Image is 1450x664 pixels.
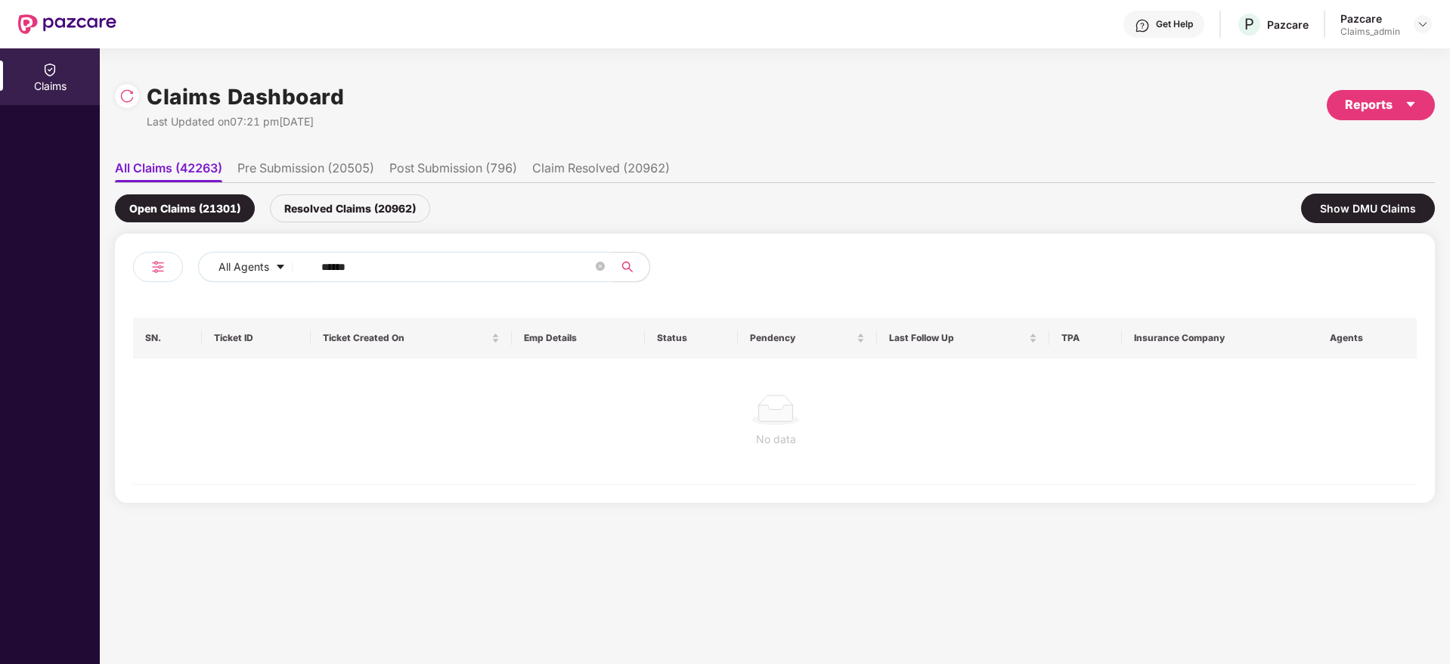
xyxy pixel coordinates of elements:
div: Reports [1345,95,1417,114]
li: Post Submission (796) [389,160,517,182]
div: Pazcare [1267,17,1309,32]
span: close-circle [596,260,605,275]
div: Resolved Claims (20962) [270,194,430,222]
img: svg+xml;base64,PHN2ZyBpZD0iSGVscC0zMngzMiIgeG1sbnM9Imh0dHA6Ly93d3cudzMub3JnLzIwMDAvc3ZnIiB3aWR0aD... [1135,18,1150,33]
th: Ticket ID [202,318,311,358]
th: Pendency [738,318,877,358]
span: P [1244,15,1254,33]
div: No data [145,431,1406,448]
th: Last Follow Up [877,318,1049,358]
th: Agents [1318,318,1417,358]
span: caret-down [275,262,286,274]
span: caret-down [1405,98,1417,110]
img: svg+xml;base64,PHN2ZyB4bWxucz0iaHR0cDovL3d3dy53My5vcmcvMjAwMC9zdmciIHdpZHRoPSIyNCIgaGVpZ2h0PSIyNC... [149,258,167,276]
li: Pre Submission (20505) [237,160,374,182]
th: Ticket Created On [311,318,512,358]
div: Show DMU Claims [1301,194,1435,223]
li: All Claims (42263) [115,160,222,182]
span: Last Follow Up [889,332,1026,344]
span: All Agents [218,259,269,275]
th: Insurance Company [1122,318,1319,358]
div: Last Updated on 07:21 pm[DATE] [147,113,344,130]
th: Status [645,318,739,358]
span: Pendency [750,332,854,344]
h1: Claims Dashboard [147,80,344,113]
th: TPA [1049,318,1122,358]
img: New Pazcare Logo [18,14,116,34]
button: search [612,252,650,282]
div: Pazcare [1340,11,1400,26]
img: svg+xml;base64,PHN2ZyBpZD0iQ2xhaW0iIHhtbG5zPSJodHRwOi8vd3d3LnczLm9yZy8yMDAwL3N2ZyIgd2lkdGg9IjIwIi... [42,62,57,77]
li: Claim Resolved (20962) [532,160,670,182]
div: Open Claims (21301) [115,194,255,222]
span: Ticket Created On [323,332,488,344]
th: SN. [133,318,202,358]
th: Emp Details [512,318,644,358]
div: Get Help [1156,18,1193,30]
span: search [612,261,642,273]
button: All Agentscaret-down [198,252,318,282]
div: Claims_admin [1340,26,1400,38]
img: svg+xml;base64,PHN2ZyBpZD0iUmVsb2FkLTMyeDMyIiB4bWxucz0iaHR0cDovL3d3dy53My5vcmcvMjAwMC9zdmciIHdpZH... [119,88,135,104]
span: close-circle [596,262,605,271]
img: svg+xml;base64,PHN2ZyBpZD0iRHJvcGRvd24tMzJ4MzIiIHhtbG5zPSJodHRwOi8vd3d3LnczLm9yZy8yMDAwL3N2ZyIgd2... [1417,18,1429,30]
